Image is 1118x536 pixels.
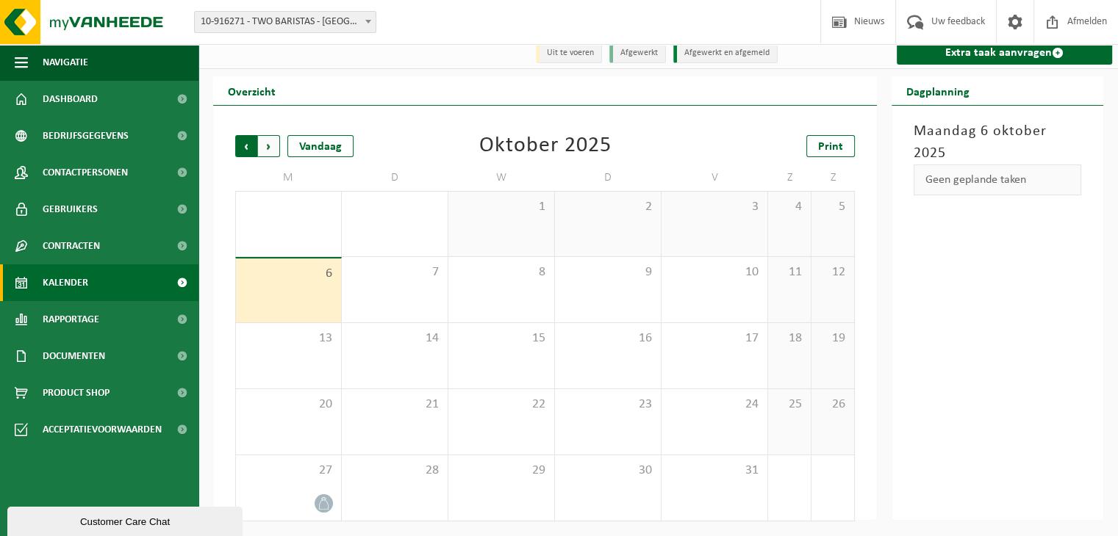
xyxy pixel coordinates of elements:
span: 12 [819,264,847,280]
h2: Dagplanning [892,76,984,105]
span: Dashboard [43,81,98,117]
span: 20 [243,396,334,413]
td: W [448,164,555,191]
span: 30 [562,463,653,479]
span: 24 [669,396,760,413]
span: Vorige [235,135,257,157]
span: 6 [243,266,334,282]
span: 22 [456,396,547,413]
li: Afgewerkt en afgemeld [673,43,778,63]
div: Vandaag [287,135,354,157]
span: 8 [456,264,547,280]
span: 10 [669,264,760,280]
span: 3 [669,199,760,215]
span: 11 [775,264,803,280]
span: 10-916271 - TWO BARISTAS - LEUVEN [195,12,376,32]
span: Rapportage [43,301,99,338]
span: Print [818,141,843,153]
li: Afgewerkt [609,43,666,63]
span: Acceptatievoorwaarden [43,411,162,448]
iframe: chat widget [7,504,246,536]
span: Product Shop [43,374,110,411]
a: Print [806,135,855,157]
td: Z [811,164,855,191]
span: 21 [349,396,440,413]
span: 14 [349,330,440,347]
span: 16 [562,330,653,347]
span: Contracten [43,228,100,264]
span: 23 [562,396,653,413]
span: 18 [775,330,803,347]
span: 26 [819,396,847,413]
span: Bedrijfsgegevens [43,117,129,154]
td: D [555,164,662,191]
span: 2 [562,199,653,215]
h2: Overzicht [213,76,290,105]
span: 9 [562,264,653,280]
span: 25 [775,396,803,413]
span: 29 [456,463,547,479]
span: Contactpersonen [43,154,128,191]
td: V [662,164,768,191]
td: Z [768,164,811,191]
span: 13 [243,330,334,347]
span: 17 [669,330,760,347]
h3: Maandag 6 oktober 2025 [914,120,1081,164]
span: 10-916271 - TWO BARISTAS - LEUVEN [194,11,376,33]
span: 27 [243,463,334,479]
span: 7 [349,264,440,280]
span: Documenten [43,338,105,374]
span: 5 [819,199,847,215]
li: Uit te voeren [536,43,602,63]
div: Geen geplande taken [914,164,1081,195]
span: Navigatie [43,44,88,81]
div: Oktober 2025 [479,135,612,157]
span: 19 [819,330,847,347]
span: Kalender [43,264,88,301]
span: Gebruikers [43,191,98,228]
span: 28 [349,463,440,479]
span: Volgende [258,135,280,157]
span: 31 [669,463,760,479]
span: 4 [775,199,803,215]
span: 1 [456,199,547,215]
td: M [235,164,342,191]
span: 15 [456,330,547,347]
a: Extra taak aanvragen [897,41,1112,65]
td: D [342,164,448,191]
